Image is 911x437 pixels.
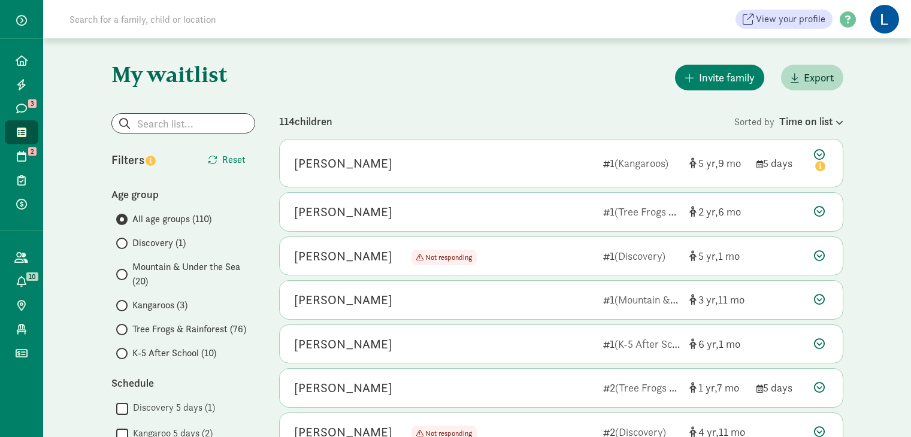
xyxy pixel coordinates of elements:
[294,290,392,309] div: William Youtsey
[5,96,38,120] a: 3
[112,114,255,133] input: Search list...
[718,156,741,170] span: 9
[111,62,255,86] h1: My waitlist
[603,292,680,308] div: 1
[615,381,729,394] span: (Tree Frogs & Rainforest)
[111,186,255,202] div: Age group
[132,260,255,289] span: Mountain & Under the Sea (20)
[689,204,747,220] div: [object Object]
[603,336,680,352] div: 1
[198,148,255,172] button: Reset
[132,346,216,360] span: K-5 After School (10)
[756,12,825,26] span: View your profile
[294,378,392,397] div: Nico Perez
[26,272,38,281] span: 10
[689,380,747,396] div: [object Object]
[756,155,804,171] div: 5 days
[111,151,183,169] div: Filters
[222,153,246,167] span: Reset
[698,381,717,394] span: 1
[689,292,747,308] div: [object Object]
[756,380,804,396] div: 5 days
[718,249,740,263] span: 1
[804,69,834,86] span: Export
[734,113,843,129] div: Sorted by
[698,293,718,306] span: 3
[294,202,392,221] div: Lucas Anderson
[28,147,37,156] span: 2
[689,336,747,352] div: [object Object]
[717,381,739,394] span: 7
[718,205,741,218] span: 6
[128,400,215,415] label: Discovery 5 days (1)
[28,99,37,108] span: 3
[294,247,392,266] div: Lukas P. Johnson
[5,269,38,293] a: 10
[411,250,477,265] span: Not responding
[736,10,833,29] a: View your profile
[615,156,668,170] span: (Kangaroos)
[615,293,740,306] span: (Mountain & Under the Sea)
[781,65,843,90] button: Export
[62,7,398,31] input: Search for a family, child or location
[279,113,734,129] div: 114 children
[132,298,187,312] span: Kangaroos (3)
[698,249,718,263] span: 5
[603,248,680,264] div: 1
[132,322,246,336] span: Tree Frogs & Rainforest (76)
[689,248,747,264] div: [object Object]
[851,380,911,437] iframe: Chat Widget
[603,380,680,396] div: 2
[689,155,747,171] div: [object Object]
[615,205,728,218] span: (Tree Frogs & Rainforest)
[111,375,255,391] div: Schedule
[719,337,740,351] span: 1
[615,337,694,351] span: (K-5 After School)
[698,156,718,170] span: 5
[294,154,392,173] div: Leon Ricci
[779,113,843,129] div: Time on list
[425,253,472,262] span: Not responding
[698,337,719,351] span: 6
[718,293,744,306] span: 11
[132,212,211,226] span: All age groups (110)
[132,236,186,250] span: Discovery (1)
[699,69,755,86] span: Invite family
[294,335,392,354] div: Nola Matsui
[675,65,764,90] button: Invite family
[698,205,718,218] span: 2
[603,204,680,220] div: 1
[5,144,38,168] a: 2
[615,249,665,263] span: (Discovery)
[603,155,680,171] div: 1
